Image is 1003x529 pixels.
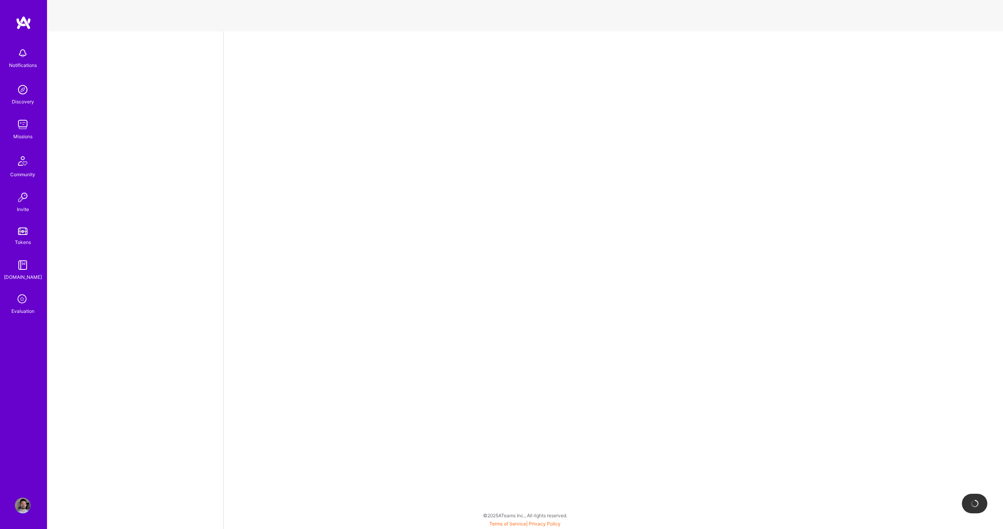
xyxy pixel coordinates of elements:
a: User Avatar [13,498,33,513]
img: guide book [15,257,31,273]
div: Evaluation [11,307,34,315]
img: loading [971,500,979,507]
img: User Avatar [15,498,31,513]
img: tokens [18,227,27,235]
img: logo [16,16,31,30]
i: icon SelectionTeam [15,292,30,307]
img: bell [15,45,31,61]
div: Community [10,170,35,179]
a: Terms of Service [489,521,526,527]
img: discovery [15,82,31,97]
div: Discovery [12,97,34,106]
div: Missions [13,132,33,141]
div: Invite [17,205,29,213]
div: Notifications [9,61,37,69]
div: © 2025 ATeams Inc., All rights reserved. [47,506,1003,525]
div: Tokens [15,238,31,246]
img: Invite [15,190,31,205]
span: | [489,521,561,527]
div: [DOMAIN_NAME] [4,273,42,281]
img: Community [13,152,32,170]
a: Privacy Policy [529,521,561,527]
img: teamwork [15,117,31,132]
